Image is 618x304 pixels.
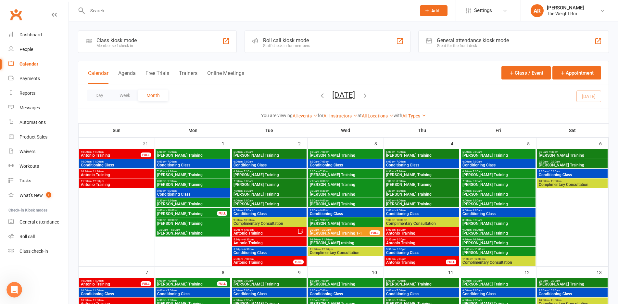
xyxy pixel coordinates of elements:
span: 11:00am [462,258,534,261]
span: 7:00am [386,180,458,183]
span: Conditioning Class [157,163,229,167]
span: 10:00am [81,279,141,282]
span: [PERSON_NAME] Training [233,173,305,177]
span: - 8:30am [395,189,406,192]
a: Clubworx [8,6,24,23]
span: [PERSON_NAME] Training [157,173,229,177]
span: 5:00pm [233,228,297,231]
span: 10:00am [81,160,153,163]
button: Appointment [552,66,601,79]
div: General attendance [19,219,59,225]
a: All Instructors [323,113,358,118]
span: [PERSON_NAME] Training [157,183,229,187]
div: [PERSON_NAME] [547,5,584,11]
a: All Locations [362,113,394,118]
span: - 7:00am [243,151,253,153]
th: Sat [536,124,609,137]
span: Conditioning Class [81,163,153,167]
div: FULL [446,260,456,264]
div: 4 [451,138,460,149]
span: - 6:30pm [396,238,406,241]
span: 9:00am [462,228,534,231]
span: - 9:00am [319,209,329,212]
span: - 10:00am [166,209,178,212]
span: 8:00am [386,209,458,212]
span: [PERSON_NAME] Training [309,153,382,157]
span: Conditioning Class [309,212,382,216]
button: Add [420,5,448,16]
th: Tue [231,124,308,137]
span: 9:00am [538,160,606,163]
a: Calendar [8,57,69,71]
div: Payments [19,76,40,81]
span: 9:00am [538,170,606,173]
span: [PERSON_NAME] Training [386,153,458,157]
span: - 10:30am [166,219,178,222]
span: Conditioning Class [386,212,458,216]
div: Roll call kiosk mode [263,37,310,43]
span: 10:00am [81,151,141,153]
span: - 11:00am [549,180,561,183]
span: 6:00am [462,279,534,282]
div: 10 [372,267,384,277]
span: Complimentary Consultation [386,222,458,225]
div: 31 [143,138,155,149]
span: 6:30am [462,170,534,173]
span: 5:00pm [386,228,458,231]
span: - 8:00am [319,180,329,183]
th: Fri [460,124,536,137]
strong: You are viewing [261,113,293,118]
div: Reports [19,91,35,96]
span: 8:30am [309,219,382,222]
a: Workouts [8,159,69,174]
span: - 9:00am [243,199,253,202]
span: 9:30am [157,219,229,222]
span: [PERSON_NAME] Training 1-1 [309,231,370,235]
button: Calendar [88,70,108,84]
span: - 8:30am [319,189,329,192]
span: Conditioning Class [157,192,229,196]
span: 11:00am [81,180,153,183]
span: - 9:30am [166,199,177,202]
span: - 9:00am [472,199,482,202]
span: Antonio Training [386,231,458,235]
span: [PERSON_NAME] training [309,241,382,245]
span: 8:00am [309,199,382,202]
span: 7:00am [309,180,382,183]
a: Waivers [8,144,69,159]
a: Roll call [8,229,69,244]
button: Free Trials [145,70,169,84]
span: - 8:00am [395,180,406,183]
span: - 11:00am [92,160,104,163]
div: 9 [298,267,307,277]
div: Member self check-in [96,43,137,48]
span: [PERSON_NAME] Training [309,222,382,225]
span: - 8:30am [243,189,253,192]
span: 6:30am [309,170,382,173]
span: - 9:30am [472,219,482,222]
span: 6:00pm [386,258,446,261]
span: - 7:30am [395,170,406,173]
span: [PERSON_NAME] Training [233,192,305,196]
span: [PERSON_NAME] Training [462,222,534,225]
div: Workouts [19,164,39,169]
span: - 6:00pm [243,228,254,231]
span: - 11:30am [321,238,333,241]
div: 7 [145,267,155,277]
span: Complimentary Consultation [233,222,305,225]
span: - 6:30pm [396,248,406,251]
span: 9:30am [462,238,534,241]
span: - 9:00am [395,209,406,212]
span: 6:00am [386,160,458,163]
span: 7:30am [462,189,534,192]
span: Conditioning Class [386,163,458,167]
div: 3 [374,138,384,149]
span: - 6:00pm [396,228,406,231]
span: 6:00am [157,151,229,153]
span: - 7:00am [319,151,329,153]
span: [PERSON_NAME] Training [462,192,534,196]
span: [PERSON_NAME] Training [309,202,382,206]
span: 6:00am [309,160,382,163]
span: [PERSON_NAME] Training [462,202,534,206]
span: 10:00am [157,228,229,231]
